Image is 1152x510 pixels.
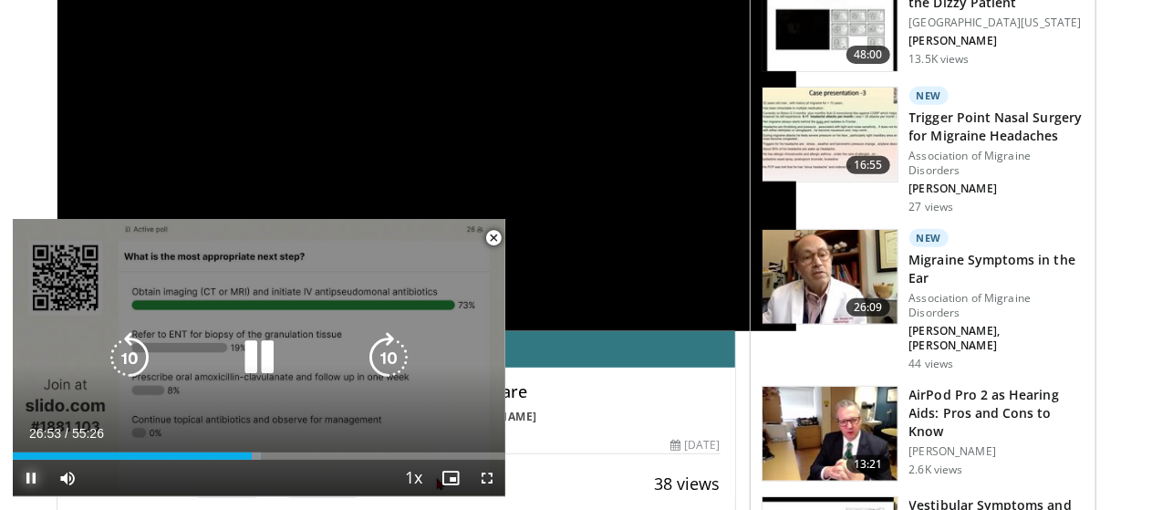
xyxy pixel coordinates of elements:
div: [DATE] [670,437,720,453]
video-js: Video Player [13,219,505,497]
p: New [909,87,950,105]
p: New [909,229,950,247]
div: Progress Bar [13,453,505,460]
span: 26:09 [846,298,890,317]
button: Enable picture-in-picture mode [432,460,469,496]
a: 16:55 New Trigger Point Nasal Surgery for Migraine Headaches Association of Migraine Disorders [P... [762,87,1085,214]
span: 26:53 [29,426,61,441]
p: [PERSON_NAME], [PERSON_NAME] [909,324,1085,353]
p: [PERSON_NAME] [909,444,1085,459]
button: Fullscreen [469,460,505,496]
p: Association of Migraine Disorders [909,291,1085,320]
p: [GEOGRAPHIC_DATA][US_STATE] [909,16,1085,30]
button: Pause [13,460,49,496]
img: a78774a7-53a7-4b08-bcf0-1e3aa9dc638f.150x105_q85_crop-smart_upscale.jpg [763,387,898,482]
button: Playback Rate [396,460,432,496]
p: 27 views [909,200,954,214]
a: 26:09 New Migraine Symptoms in the Ear Association of Migraine Disorders [PERSON_NAME], [PERSON_N... [762,229,1085,371]
span: 16:55 [846,156,890,174]
h3: Trigger Point Nasal Surgery for Migraine Headaches [909,109,1085,145]
img: fb121519-7efd-4119-8941-0107c5611251.150x105_q85_crop-smart_upscale.jpg [763,88,898,182]
button: Mute [49,460,86,496]
h3: AirPod Pro 2 as Hearing Aids: Pros and Cons to Know [909,386,1085,441]
a: 13:21 AirPod Pro 2 as Hearing Aids: Pros and Cons to Know [PERSON_NAME] 2.6K views [762,386,1085,483]
p: 44 views [909,357,954,371]
span: / [65,426,68,441]
span: 13:21 [846,455,890,474]
p: [PERSON_NAME] [909,182,1085,196]
p: 2.6K views [909,463,963,477]
p: Association of Migraine Disorders [909,149,1085,178]
span: 38 views [655,473,721,494]
img: 8017e85c-b799-48eb-8797-5beb0e975819.150x105_q85_crop-smart_upscale.jpg [763,230,898,325]
button: Close [475,219,512,257]
p: 13.5K views [909,52,970,67]
span: 55:26 [72,426,104,441]
h3: Migraine Symptoms in the Ear [909,251,1085,287]
span: 48:00 [846,46,890,64]
p: [PERSON_NAME] [909,34,1085,48]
